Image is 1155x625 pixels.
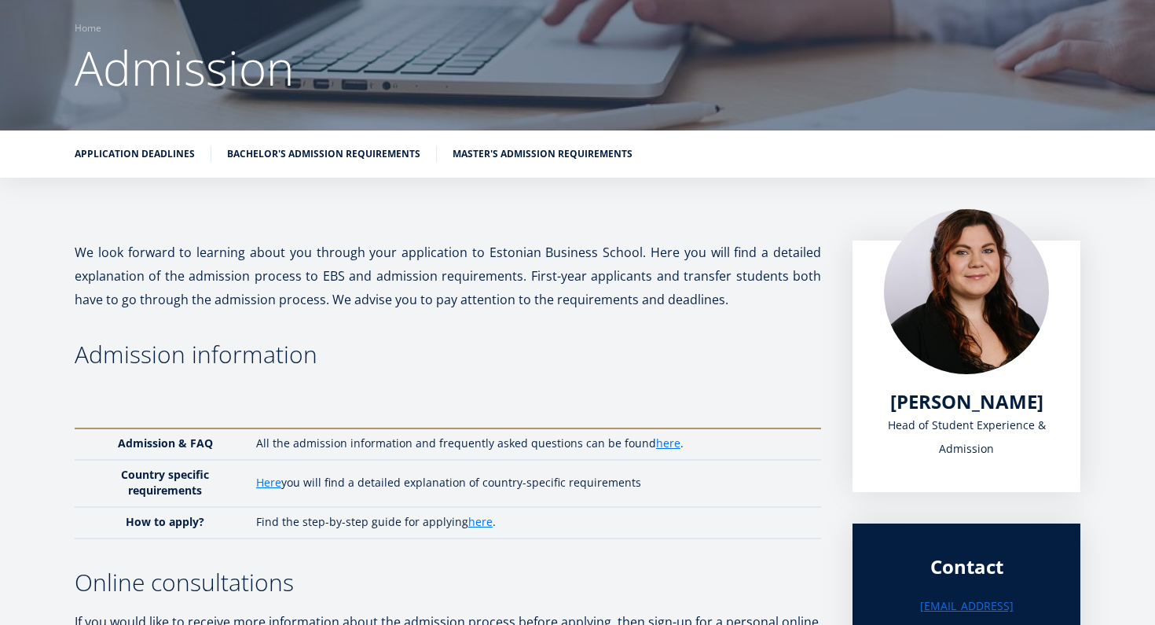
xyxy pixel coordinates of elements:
[890,388,1043,414] span: [PERSON_NAME]
[884,414,1049,461] div: Head of Student Experience & Admission
[126,514,204,529] strong: How to apply?
[256,475,281,491] a: Here
[227,146,420,162] a: Bachelor's admission requirements
[75,241,821,311] p: We look forward to learning about you through your application to Estonian Business School. Here ...
[256,514,805,530] p: Find the step-by-step guide for applying .
[656,436,680,451] a: here
[884,209,1049,374] img: liina reimann
[453,146,632,162] a: Master's admission requirements
[248,428,821,460] td: All the admission information and frequently asked questions can be found .
[890,390,1043,414] a: [PERSON_NAME]
[884,555,1049,579] div: Contact
[118,436,213,450] strong: Admission & FAQ
[75,571,821,594] h3: Online consultations
[75,20,101,36] a: Home
[248,460,821,507] td: you will find a detailed explanation of country-specific requirements
[75,146,195,162] a: Application deadlines
[75,35,294,100] span: Admission
[75,343,821,366] h3: Admission information
[468,514,493,530] a: here
[121,467,209,498] strong: Country specific requirements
